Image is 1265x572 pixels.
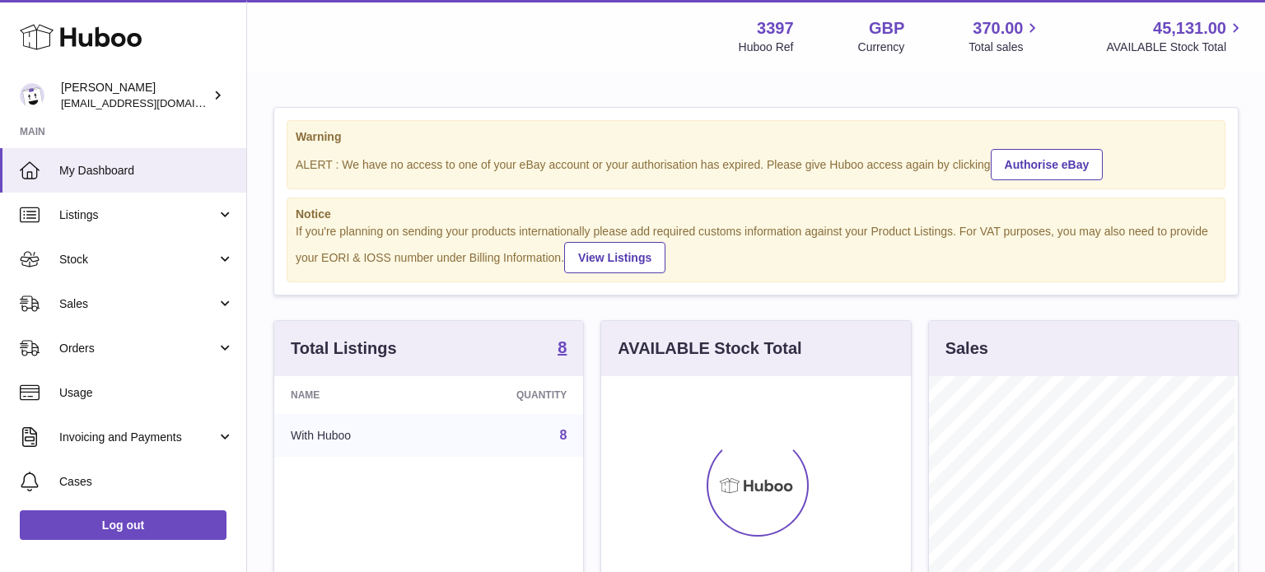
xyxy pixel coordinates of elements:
[973,17,1023,40] span: 370.00
[858,40,905,55] div: Currency
[59,207,217,223] span: Listings
[969,17,1042,55] a: 370.00 Total sales
[757,17,794,40] strong: 3397
[739,40,794,55] div: Huboo Ref
[274,414,437,457] td: With Huboo
[869,17,904,40] strong: GBP
[296,207,1216,222] strong: Notice
[61,96,242,109] span: [EMAIL_ADDRESS][DOMAIN_NAME]
[969,40,1042,55] span: Total sales
[274,376,437,414] th: Name
[1153,17,1226,40] span: 45,131.00
[59,430,217,445] span: Invoicing and Payments
[291,337,397,360] h3: Total Listings
[59,341,217,356] span: Orders
[945,337,988,360] h3: Sales
[59,252,217,267] span: Stock
[20,510,226,540] a: Log out
[59,385,234,401] span: Usage
[558,339,567,356] strong: 8
[61,80,209,111] div: [PERSON_NAME]
[1106,40,1245,55] span: AVAILABLE Stock Total
[618,337,801,360] h3: AVAILABLE Stock Total
[559,428,567,442] a: 8
[20,83,44,108] img: sales@canchema.com
[59,474,234,490] span: Cases
[296,146,1216,180] div: ALERT : We have no access to one of your eBay account or your authorisation has expired. Please g...
[296,224,1216,273] div: If you're planning on sending your products internationally please add required customs informati...
[991,149,1104,180] a: Authorise eBay
[558,339,567,359] a: 8
[59,296,217,312] span: Sales
[296,129,1216,145] strong: Warning
[1106,17,1245,55] a: 45,131.00 AVAILABLE Stock Total
[437,376,583,414] th: Quantity
[59,163,234,179] span: My Dashboard
[564,242,665,273] a: View Listings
